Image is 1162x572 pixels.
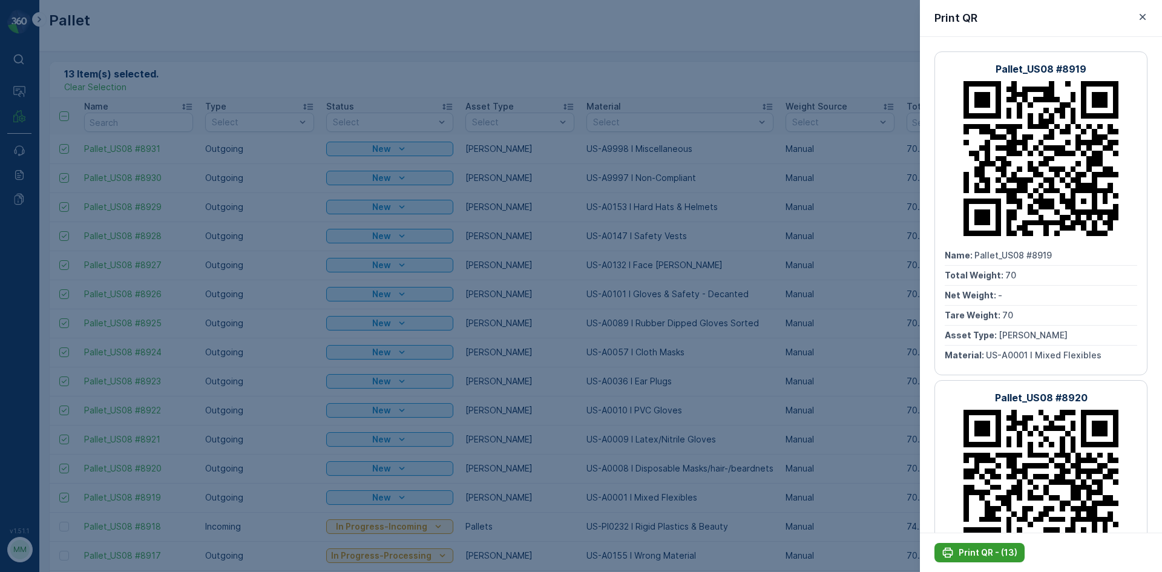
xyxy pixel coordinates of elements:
[945,310,1002,320] span: Tare Weight :
[974,250,1052,260] span: Pallet_US08 #8919
[934,10,977,27] p: Print QR
[945,350,986,360] span: Material :
[945,290,998,300] span: Net Weight :
[945,330,999,340] span: Asset Type :
[996,62,1086,76] p: Pallet_US08 #8919
[986,350,1101,360] span: US-A0001 I Mixed Flexibles
[945,270,1005,280] span: Total Weight :
[1005,270,1016,280] span: 70
[959,547,1017,559] p: Print QR - (13)
[934,543,1025,562] button: Print QR - (13)
[1002,310,1013,320] span: 70
[995,390,1088,405] p: Pallet_US08 #8920
[945,250,974,260] span: Name :
[999,330,1068,340] span: [PERSON_NAME]
[998,290,1002,300] span: -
